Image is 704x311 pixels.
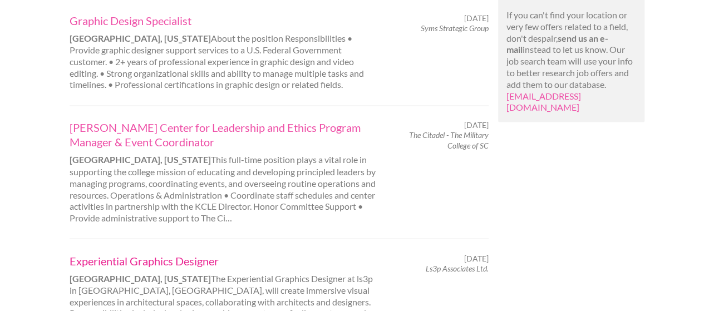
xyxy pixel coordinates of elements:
[464,13,489,23] span: [DATE]
[426,263,489,273] em: Ls3p Associates Ltd.
[60,120,389,224] div: This full-time position plays a vital role in supporting the college mission of educating and dev...
[70,273,211,283] strong: [GEOGRAPHIC_DATA], [US_STATE]
[70,253,379,268] a: Experiential Graphics Designer
[70,33,211,43] strong: [GEOGRAPHIC_DATA], [US_STATE]
[421,23,489,33] em: Syms Strategic Group
[506,91,581,113] a: [EMAIL_ADDRESS][DOMAIN_NAME]
[506,33,608,55] strong: send us an e-mail
[464,253,489,263] span: [DATE]
[60,13,389,91] div: About the position Responsibilities • Provide graphic designer support services to a U.S. Federal...
[464,120,489,130] span: [DATE]
[70,154,211,165] strong: [GEOGRAPHIC_DATA], [US_STATE]
[506,9,636,113] p: If you can't find your location or very few offers related to a field, don't despair, instead to ...
[409,130,489,150] em: The Citadel - The Military College of SC
[70,13,379,28] a: Graphic Design Specialist
[70,120,379,149] a: [PERSON_NAME] Center for Leadership and Ethics Program Manager & Event Coordinator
